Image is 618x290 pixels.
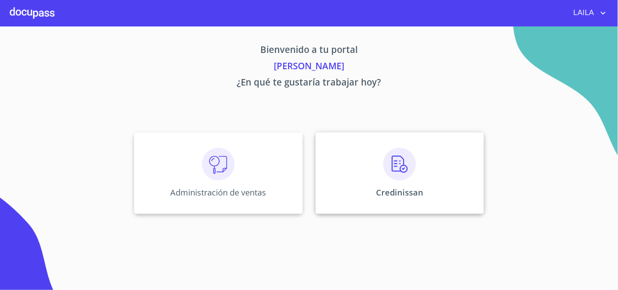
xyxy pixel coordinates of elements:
button: account of current user [567,7,608,20]
img: verificacion.png [383,148,416,180]
span: LAILA [567,7,598,20]
p: Credinissan [376,187,423,198]
p: [PERSON_NAME] [58,59,560,75]
p: ¿En qué te gustaría trabajar hoy? [58,75,560,92]
p: Bienvenido a tu portal [58,43,560,59]
img: consulta.png [202,148,235,180]
p: Administración de ventas [170,187,266,198]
